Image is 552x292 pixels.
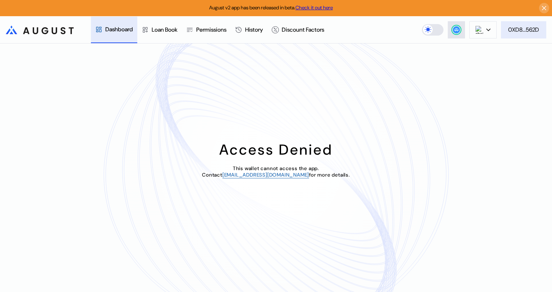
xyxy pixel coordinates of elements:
[282,26,324,33] div: Discount Factors
[196,26,226,33] div: Permissions
[219,140,333,159] div: Access Denied
[267,17,328,43] a: Discount Factors
[475,26,483,34] img: chain logo
[152,26,178,33] div: Loan Book
[222,172,309,178] a: [EMAIL_ADDRESS][DOMAIN_NAME]
[202,165,350,178] span: This wallet cannot access the app. Contact for more details.
[245,26,263,33] div: History
[231,17,267,43] a: History
[501,21,546,38] button: 0XD8...562D
[105,26,133,33] div: Dashboard
[469,21,497,38] button: chain logo
[209,4,333,11] span: August v2 app has been released in beta.
[182,17,231,43] a: Permissions
[137,17,182,43] a: Loan Book
[91,17,137,43] a: Dashboard
[295,4,333,11] a: Check it out here
[508,26,539,33] div: 0XD8...562D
